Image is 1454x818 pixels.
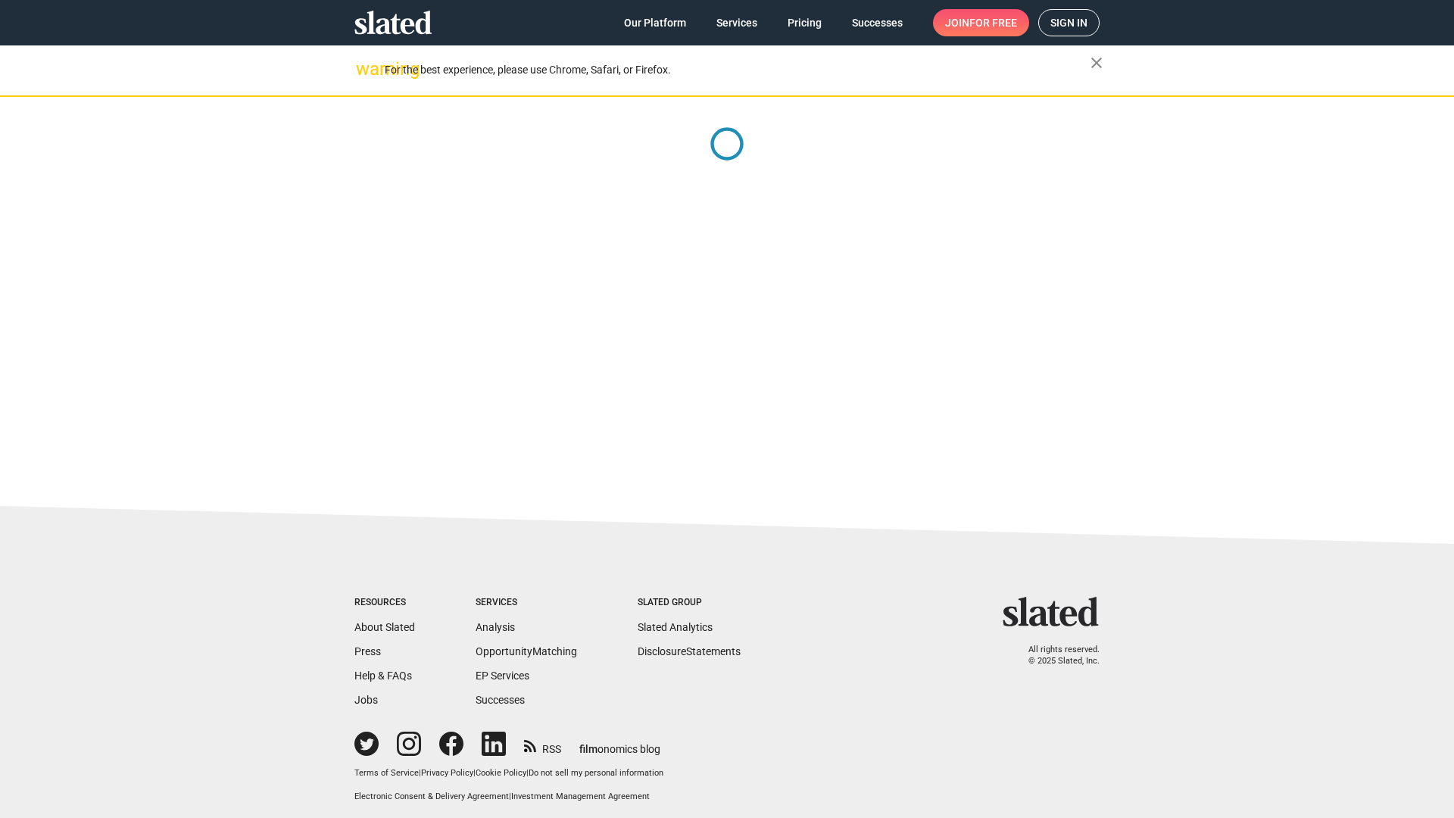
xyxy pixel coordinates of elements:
[612,9,698,36] a: Our Platform
[511,791,650,801] a: Investment Management Agreement
[476,694,525,706] a: Successes
[969,9,1017,36] span: for free
[354,791,509,801] a: Electronic Consent & Delivery Agreement
[945,9,1017,36] span: Join
[476,768,526,778] a: Cookie Policy
[476,645,577,657] a: OpportunityMatching
[476,621,515,633] a: Analysis
[638,597,741,609] div: Slated Group
[419,768,421,778] span: |
[356,60,374,78] mat-icon: warning
[933,9,1029,36] a: Joinfor free
[579,730,660,757] a: filmonomics blog
[385,60,1090,80] div: For the best experience, please use Chrome, Safari, or Firefox.
[852,9,903,36] span: Successes
[775,9,834,36] a: Pricing
[638,645,741,657] a: DisclosureStatements
[354,597,415,609] div: Resources
[716,9,757,36] span: Services
[354,768,419,778] a: Terms of Service
[524,733,561,757] a: RSS
[1087,54,1106,72] mat-icon: close
[579,743,598,755] span: film
[704,9,769,36] a: Services
[473,768,476,778] span: |
[788,9,822,36] span: Pricing
[529,768,663,779] button: Do not sell my personal information
[354,621,415,633] a: About Slated
[1038,9,1100,36] a: Sign in
[526,768,529,778] span: |
[476,670,529,682] a: EP Services
[354,645,381,657] a: Press
[1050,10,1087,36] span: Sign in
[624,9,686,36] span: Our Platform
[840,9,915,36] a: Successes
[421,768,473,778] a: Privacy Policy
[476,597,577,609] div: Services
[638,621,713,633] a: Slated Analytics
[509,791,511,801] span: |
[354,694,378,706] a: Jobs
[1012,645,1100,667] p: All rights reserved. © 2025 Slated, Inc.
[354,670,412,682] a: Help & FAQs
